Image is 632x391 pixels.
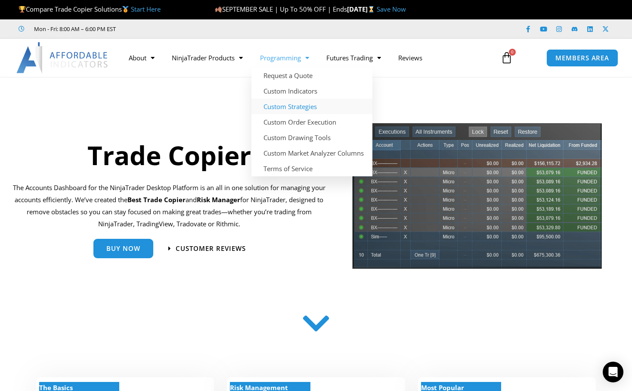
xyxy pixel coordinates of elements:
span: 0 [509,49,516,56]
span: Compare Trade Copier Solutions [19,5,161,13]
iframe: Customer reviews powered by Trustpilot [128,25,257,33]
b: Best Trade Copier [127,195,186,204]
img: 🍂 [215,6,222,13]
a: Custom Strategies [251,99,372,114]
a: Custom Market Analyzer Columns [251,145,372,161]
a: Save Now [377,5,406,13]
a: Customer Reviews [168,245,246,252]
span: Buy Now [106,245,140,252]
img: tradecopier | Affordable Indicators – NinjaTrader [351,122,603,276]
a: Request a Quote [251,68,372,83]
a: About [120,48,163,68]
span: Customer Reviews [176,245,246,252]
img: ⌛ [368,6,375,13]
a: Programming [251,48,318,68]
a: 0 [488,45,526,70]
div: Open Intercom Messenger [603,362,623,382]
span: Mon - Fri: 8:00 AM – 6:00 PM EST [32,24,116,34]
img: LogoAI | Affordable Indicators – NinjaTrader [16,42,109,73]
a: Custom Indicators [251,83,372,99]
h1: Trade Copier [12,137,325,173]
a: NinjaTrader Products [163,48,251,68]
a: Terms of Service [251,161,372,176]
nav: Menu [120,48,493,68]
a: Futures Trading [318,48,390,68]
img: 🏆 [19,6,25,13]
a: Custom Drawing Tools [251,130,372,145]
img: 🥇 [122,6,129,13]
a: Custom Order Execution [251,114,372,130]
a: Reviews [390,48,431,68]
span: MEMBERS AREA [555,55,609,61]
strong: Risk Manager [197,195,240,204]
p: The Accounts Dashboard for the NinjaTrader Desktop Platform is an all in one solution for managin... [12,182,325,230]
a: Buy Now [93,239,153,258]
a: MEMBERS AREA [546,49,618,67]
span: SEPTEMBER SALE | Up To 50% OFF | Ends [215,5,347,13]
ul: Programming [251,68,372,176]
strong: [DATE] [347,5,377,13]
a: Start Here [131,5,161,13]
